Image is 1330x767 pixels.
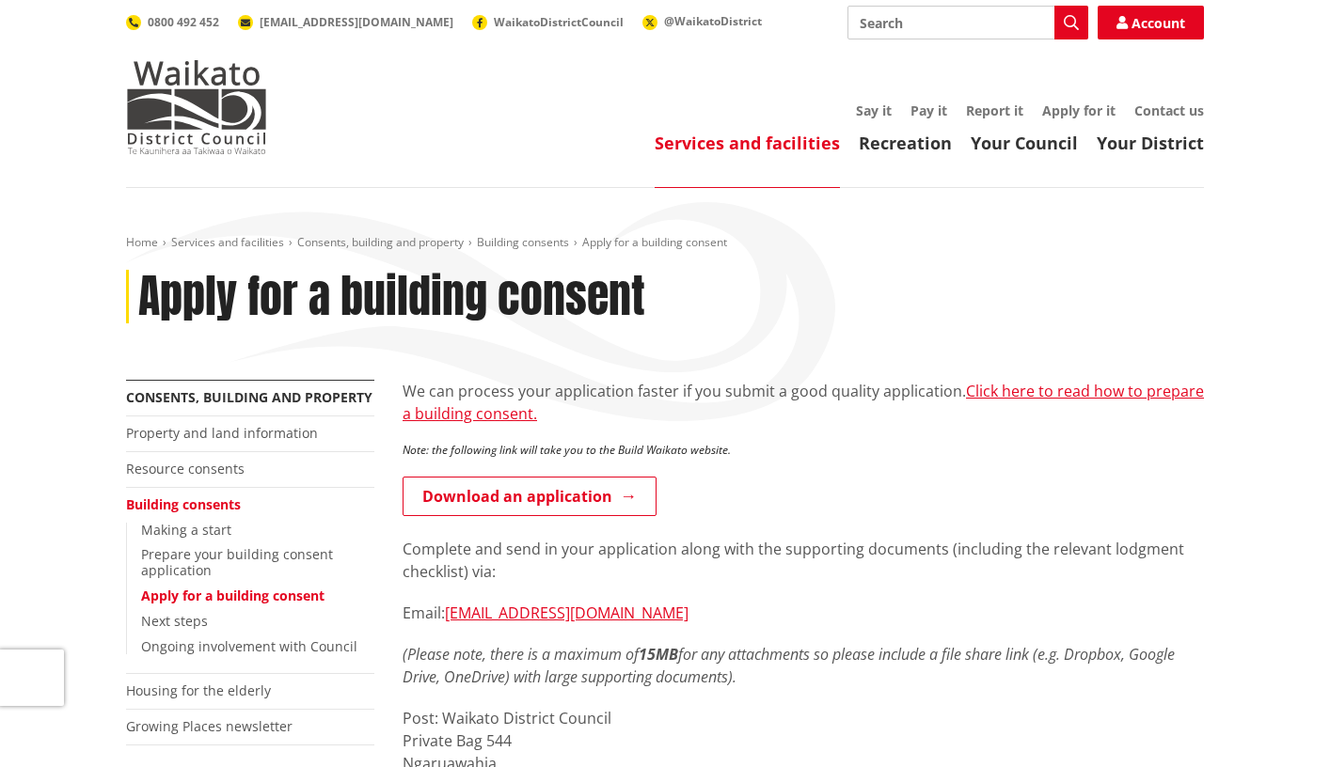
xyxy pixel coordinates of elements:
[138,270,645,324] h1: Apply for a building consent
[664,13,762,29] span: @WaikatoDistrict
[297,234,464,250] a: Consents, building and property
[403,602,1204,624] p: Email:
[403,644,1175,687] em: (Please note, there is a maximum of for any attachments so please include a file share link (e.g....
[642,13,762,29] a: @WaikatoDistrict
[126,235,1204,251] nav: breadcrumb
[171,234,284,250] a: Services and facilities
[582,234,727,250] span: Apply for a building consent
[847,6,1088,39] input: Search input
[494,14,624,30] span: WaikatoDistrictCouncil
[126,717,293,735] a: Growing Places newsletter
[910,102,947,119] a: Pay it
[260,14,453,30] span: [EMAIL_ADDRESS][DOMAIN_NAME]
[141,521,231,539] a: Making a start
[1134,102,1204,119] a: Contact us
[1097,132,1204,154] a: Your District
[126,424,318,442] a: Property and land information
[126,495,241,513] a: Building consents
[403,442,731,458] em: Note: the following link will take you to the Build Waikato website.
[856,102,892,119] a: Say it
[655,132,840,154] a: Services and facilities
[403,381,1204,424] a: Click here to read how to prepare a building consent.
[141,612,208,630] a: Next steps
[141,545,333,579] a: Prepare your building consent application
[445,603,689,623] a: [EMAIL_ADDRESS][DOMAIN_NAME]
[126,234,158,250] a: Home
[403,380,1204,425] p: We can process your application faster if you submit a good quality application.
[126,14,219,30] a: 0800 492 452
[1042,102,1116,119] a: Apply for it
[1098,6,1204,39] a: Account
[238,14,453,30] a: [EMAIL_ADDRESS][DOMAIN_NAME]
[126,681,271,699] a: Housing for the elderly
[403,538,1204,583] p: Complete and send in your application along with the supporting documents (including the relevant...
[639,644,678,665] strong: 15MB
[126,388,372,406] a: Consents, building and property
[477,234,569,250] a: Building consents
[403,477,657,516] a: Download an application
[971,132,1078,154] a: Your Council
[141,637,357,655] a: Ongoing involvement with Council
[126,60,267,154] img: Waikato District Council - Te Kaunihera aa Takiwaa o Waikato
[859,132,952,154] a: Recreation
[126,460,245,477] a: Resource consents
[472,14,624,30] a: WaikatoDistrictCouncil
[148,14,219,30] span: 0800 492 452
[141,587,325,604] a: Apply for a building consent
[966,102,1023,119] a: Report it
